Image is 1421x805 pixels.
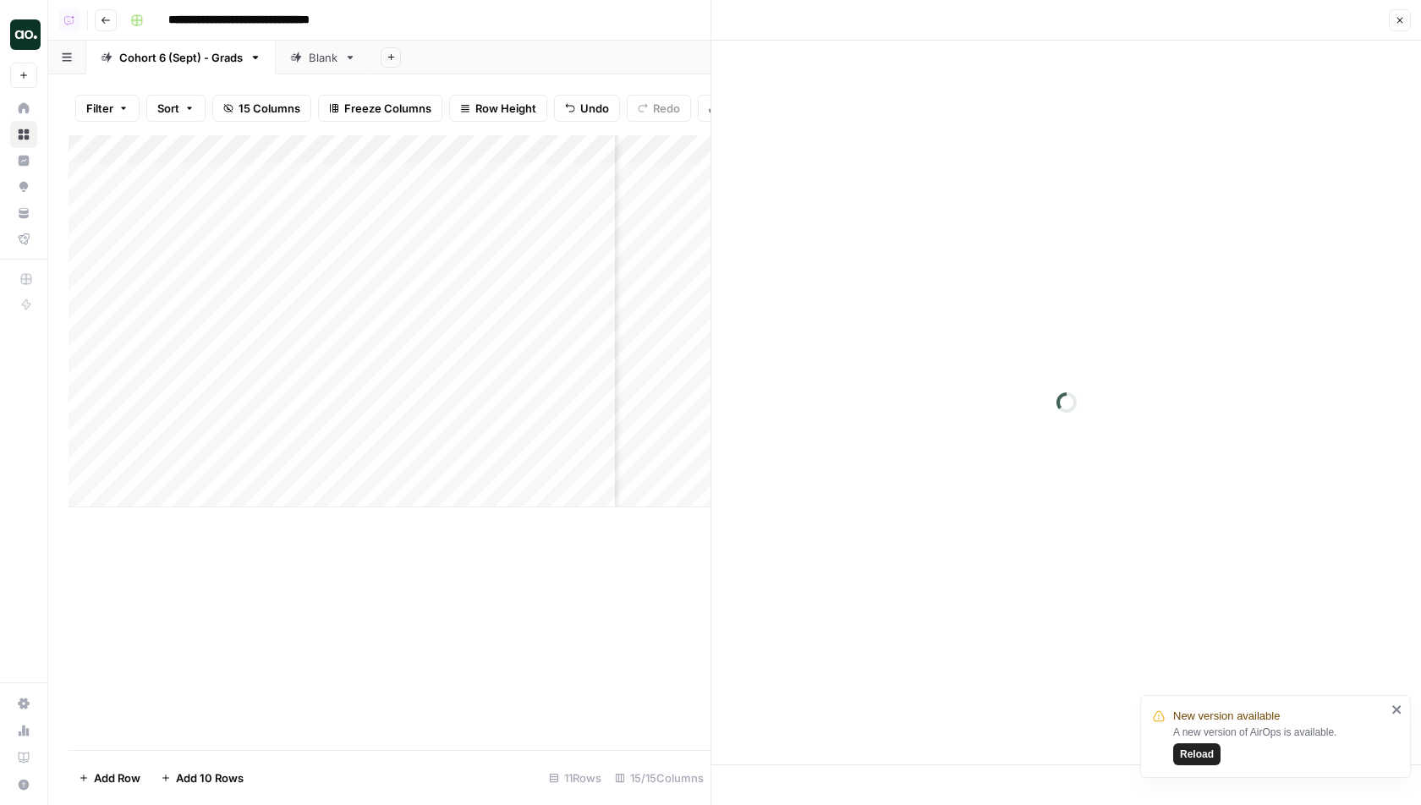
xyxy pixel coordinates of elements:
span: Reload [1180,747,1214,762]
div: A new version of AirOps is available. [1173,725,1386,765]
button: Workspace: AirOps Builders [10,14,37,56]
button: Add Row [69,764,151,791]
button: Reload [1173,743,1221,765]
button: Help + Support [10,771,37,798]
span: 15 Columns [239,100,300,117]
div: 15/15 Columns [608,764,710,791]
img: AirOps Builders Logo [10,19,41,50]
span: New version available [1173,708,1280,725]
a: Home [10,95,37,122]
button: 15 Columns [212,95,311,122]
div: Cohort 6 (Sept) - Grads [119,49,243,66]
a: Opportunities [10,173,37,200]
a: Usage [10,717,37,744]
button: Sort [146,95,206,122]
button: Add 10 Rows [151,764,254,791]
span: Row Height [475,100,536,117]
a: Cohort 6 (Sept) - Grads [86,41,276,74]
a: Browse [10,121,37,148]
span: Sort [157,100,179,117]
a: Settings [10,690,37,717]
div: 11 Rows [542,764,608,791]
button: Filter [75,95,140,122]
span: Undo [580,100,609,117]
span: Add 10 Rows [176,769,244,786]
button: Freeze Columns [318,95,442,122]
span: Filter [86,100,113,117]
a: Blank [276,41,370,74]
div: Blank [309,49,337,66]
button: close [1391,703,1403,716]
span: Freeze Columns [344,100,431,117]
span: Redo [653,100,680,117]
button: Redo [627,95,691,122]
a: Flightpath [10,226,37,253]
button: Undo [554,95,620,122]
span: Add Row [94,769,140,786]
a: Your Data [10,200,37,227]
a: Learning Hub [10,744,37,771]
button: Row Height [449,95,547,122]
a: Insights [10,147,37,174]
